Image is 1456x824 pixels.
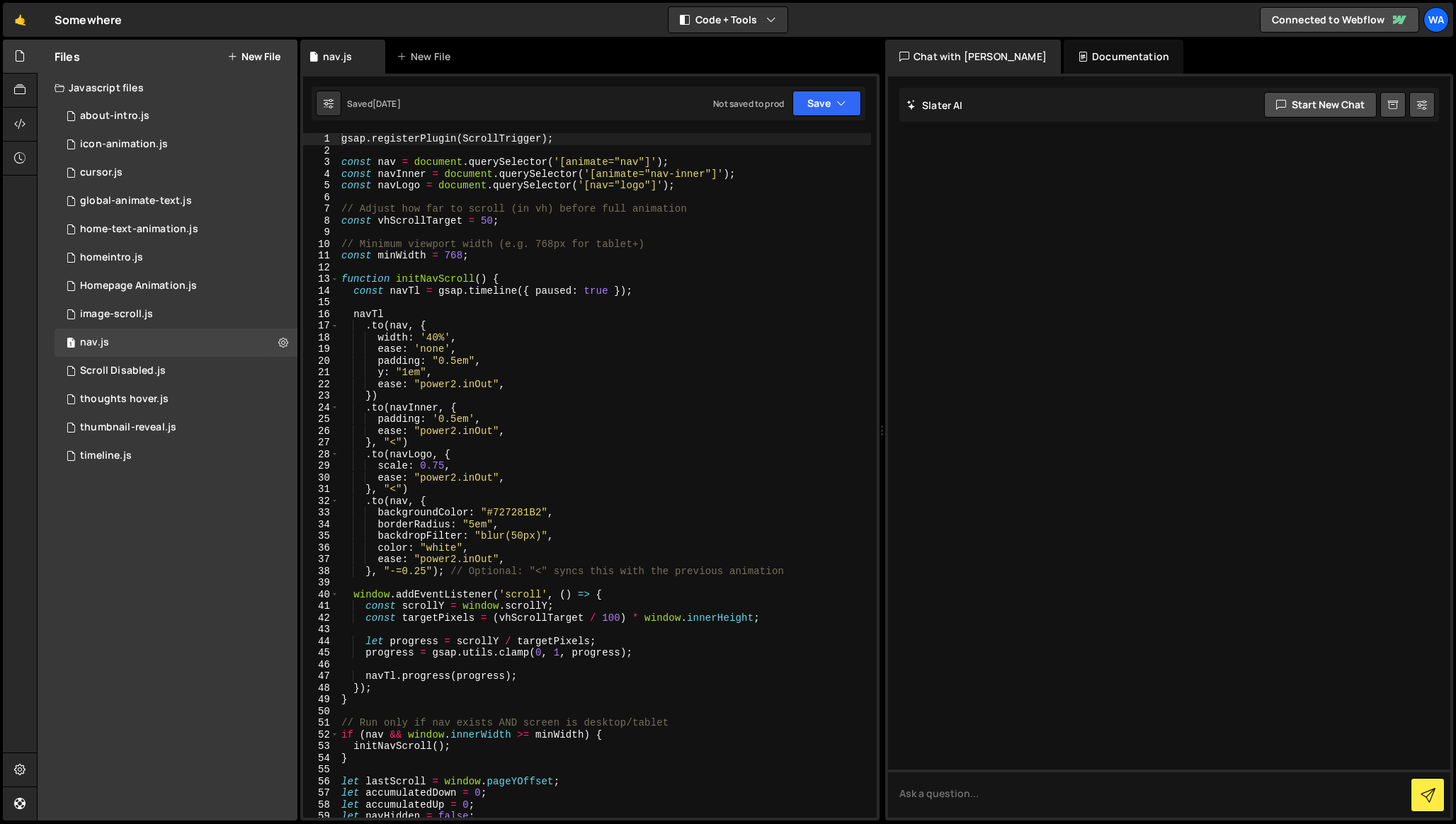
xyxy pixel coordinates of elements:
[80,450,132,462] div: timeline.js
[303,239,339,251] div: 10
[80,110,149,122] div: about-intro.js
[303,483,339,496] div: 31
[303,764,339,776] div: 55
[323,50,352,64] div: nav.js
[303,472,339,484] div: 30
[303,192,339,204] div: 6
[303,379,339,391] div: 22
[80,280,197,292] div: Homepage Animation.js
[713,98,784,110] div: Not saved to prod
[1260,7,1419,33] a: Connected to Webflow
[55,187,297,215] div: 16169/43896.js
[303,460,339,472] div: 29
[55,49,80,64] h2: Files
[303,694,339,706] div: 49
[55,300,297,328] div: 16169/43492.js
[303,612,339,624] div: 42
[1064,40,1183,74] div: Documentation
[303,519,339,531] div: 34
[303,496,339,508] div: 32
[38,74,297,102] div: Javascript files
[80,251,143,264] div: homeintro.js
[303,729,339,741] div: 52
[906,98,963,112] h2: Slater AI
[303,659,339,671] div: 46
[80,336,109,349] div: nav.js
[303,390,339,402] div: 23
[303,203,339,215] div: 7
[303,636,339,648] div: 44
[55,442,297,470] div: 16169/43650.js
[1423,7,1449,33] a: Wa
[303,577,339,589] div: 39
[3,3,38,37] a: 🤙
[303,180,339,192] div: 5
[347,98,401,110] div: Saved
[80,195,192,207] div: global-animate-text.js
[303,811,339,823] div: 59
[303,425,339,437] div: 26
[303,262,339,274] div: 12
[303,297,339,309] div: 15
[55,102,297,130] div: 16169/43473.js
[303,227,339,239] div: 9
[80,308,153,321] div: image-scroll.js
[303,776,339,788] div: 56
[303,542,339,554] div: 36
[303,670,339,682] div: 47
[303,717,339,729] div: 51
[303,437,339,449] div: 27
[55,215,297,244] div: 16169/43836.js
[303,507,339,519] div: 33
[303,787,339,799] div: 57
[55,328,297,357] div: 16169/43960.js
[1264,92,1377,118] button: Start new chat
[303,600,339,612] div: 41
[55,130,297,159] div: 16169/45106.js
[303,367,339,379] div: 21
[303,740,339,753] div: 53
[303,706,339,718] div: 50
[397,50,456,64] div: New File
[303,566,339,578] div: 38
[303,250,339,262] div: 11
[303,753,339,765] div: 54
[303,647,339,659] div: 45
[303,402,339,414] div: 24
[303,413,339,425] div: 25
[303,145,339,157] div: 2
[303,156,339,168] div: 3
[55,272,297,300] div: 16169/43539.js
[303,309,339,321] div: 16
[303,320,339,332] div: 17
[669,7,787,33] button: Code + Tools
[80,421,176,434] div: thumbnail-reveal.js
[372,98,401,110] div: [DATE]
[303,343,339,355] div: 19
[303,449,339,461] div: 28
[55,357,297,385] div: 16169/43484.js
[885,40,1061,74] div: Chat with [PERSON_NAME]
[303,682,339,694] div: 48
[80,365,166,377] div: Scroll Disabled.js
[67,338,75,350] span: 1
[55,159,297,187] div: 16169/43840.js
[55,244,297,272] div: 16169/43658.js
[80,138,168,151] div: icon-animation.js
[80,166,123,179] div: cursor.js
[55,413,297,442] div: 16169/43943.js
[303,273,339,285] div: 13
[303,133,339,145] div: 1
[303,799,339,811] div: 58
[303,168,339,181] div: 4
[303,215,339,227] div: 8
[80,223,198,236] div: home-text-animation.js
[80,393,169,406] div: thoughts hover.js
[303,624,339,636] div: 43
[303,530,339,542] div: 35
[55,11,122,28] div: Somewhere
[303,285,339,297] div: 14
[792,91,861,116] button: Save
[303,554,339,566] div: 37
